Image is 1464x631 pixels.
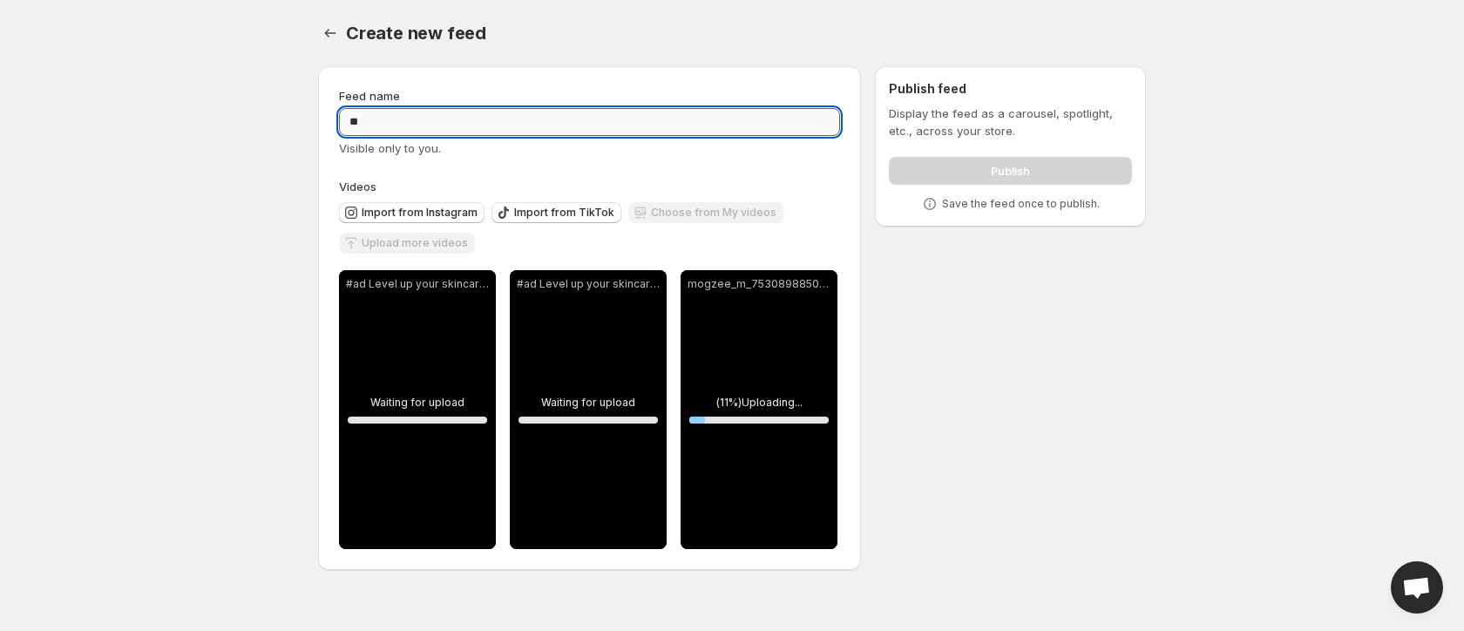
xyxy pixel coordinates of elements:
[318,21,342,45] button: Settings
[942,197,1100,211] p: Save the feed once to publish.
[889,80,1132,98] h2: Publish feed
[491,202,621,223] button: Import from TikTok
[346,23,486,44] span: Create new feed
[688,277,830,291] p: mogzee_m_7530898850140212502.mp4
[339,89,400,103] span: Feed name
[339,202,485,223] button: Import from Instagram
[1391,561,1443,614] div: Open chat
[339,141,441,155] span: Visible only to you.
[346,277,489,291] p: #ad Level up your skincare game with [PERSON_NAME] @megelinofficial LED red [MEDICAL_DATA] mask.W...
[517,277,660,291] p: #ad Level up your skincare game with [PERSON_NAME] @megelinofficial LED red [MEDICAL_DATA] mask.W...
[514,206,614,220] span: Import from TikTok
[362,206,478,220] span: Import from Instagram
[339,180,376,193] span: Videos
[889,105,1132,139] p: Display the feed as a carousel, spotlight, etc., across your store.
